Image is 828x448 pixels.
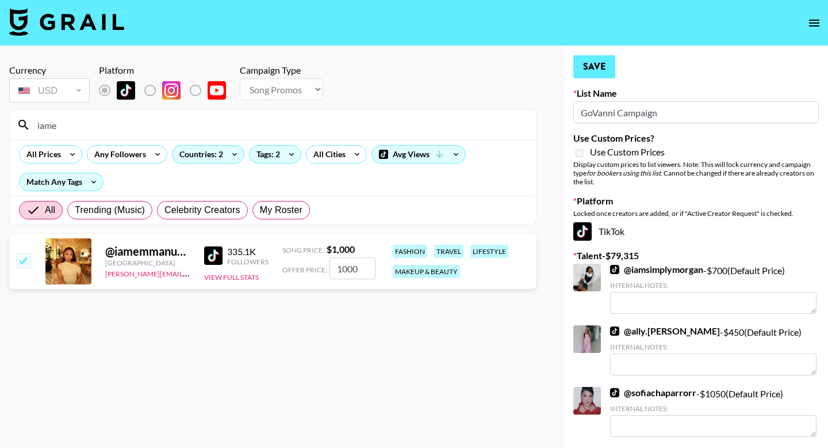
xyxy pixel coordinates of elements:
[105,244,190,259] div: @ iamemmanuela
[590,146,665,158] span: Use Custom Prices
[610,265,619,274] img: TikTok
[573,209,819,218] div: Locked once creators are added, or if "Active Creator Request" is checked.
[470,245,508,258] div: lifestyle
[434,245,463,258] div: travel
[610,264,703,275] a: @iamsimplymorgan
[573,160,819,186] div: Display custom prices to list viewers. Note: This will lock currency and campaign type . Cannot b...
[117,81,135,100] img: TikTok
[20,173,103,191] div: Match Any Tags
[573,222,592,241] img: TikTok
[573,222,819,241] div: TikTok
[573,195,819,207] label: Platform
[327,244,355,255] strong: $ 1,000
[250,146,301,163] div: Tags: 2
[372,146,465,163] div: Avg Views
[610,404,816,413] div: Internal Notes:
[573,88,819,99] label: List Name
[162,81,181,100] img: Instagram
[30,116,529,134] input: Search by User Name
[573,250,819,261] label: Talent - $ 79,315
[610,325,720,337] a: @ally.[PERSON_NAME]
[803,12,826,35] button: open drawer
[105,267,275,278] a: [PERSON_NAME][EMAIL_ADDRESS][DOMAIN_NAME]
[99,78,235,102] div: List locked to TikTok.
[208,81,226,100] img: YouTube
[586,169,661,177] em: for bookers using this list
[9,76,90,105] div: Remove selected talent to change your currency
[610,343,816,351] div: Internal Notes:
[164,203,240,217] span: Celebrity Creators
[227,257,269,266] div: Followers
[610,281,816,290] div: Internal Notes:
[204,273,259,282] button: View Full Stats
[227,246,269,257] div: 335.1K
[610,387,816,437] div: - $ 1050 (Default Price)
[610,326,619,336] img: TikTok
[573,55,615,78] button: Save
[45,203,55,217] span: All
[610,264,816,314] div: - $ 700 (Default Price)
[11,81,87,101] div: USD
[204,246,223,265] img: TikTok
[87,146,148,163] div: Any Followers
[573,132,819,144] label: Use Custom Prices?
[306,146,348,163] div: All Cities
[9,8,124,36] img: Grail Talent
[393,245,427,258] div: fashion
[282,246,324,255] span: Song Price:
[240,64,323,76] div: Campaign Type
[260,203,302,217] span: My Roster
[9,64,90,76] div: Currency
[610,325,816,375] div: - $ 450 (Default Price)
[99,64,235,76] div: Platform
[393,265,460,278] div: makeup & beauty
[610,388,619,397] img: TikTok
[105,259,190,267] div: [GEOGRAPHIC_DATA]
[610,387,696,398] a: @sofiachaparrorr
[75,203,145,217] span: Trending (Music)
[329,257,375,279] input: 1,000
[20,146,63,163] div: All Prices
[282,265,327,274] span: Offer Price:
[172,146,244,163] div: Countries: 2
